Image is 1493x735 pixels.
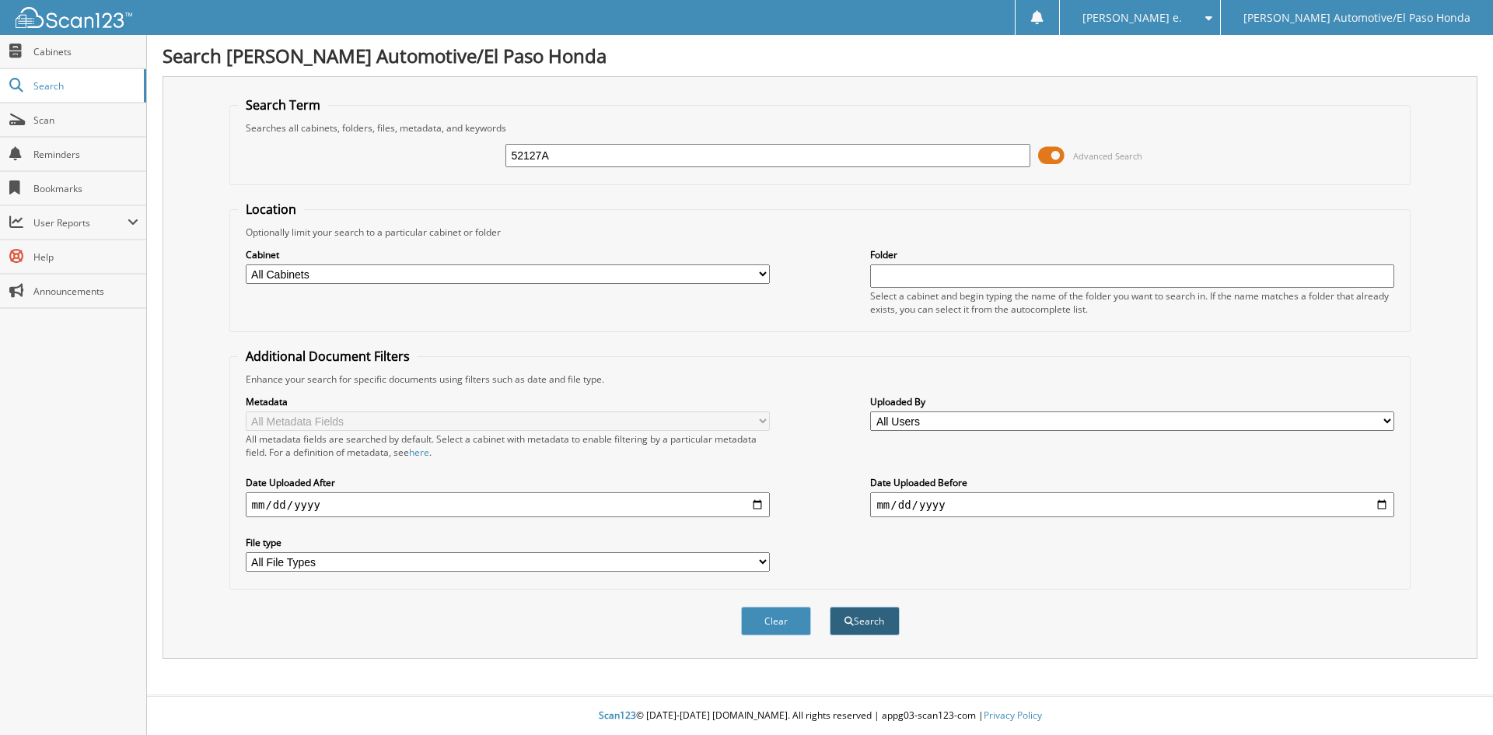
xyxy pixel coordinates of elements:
[33,114,138,127] span: Scan
[238,201,304,218] legend: Location
[238,348,418,365] legend: Additional Document Filters
[33,285,138,298] span: Announcements
[33,216,128,229] span: User Reports
[246,492,770,517] input: start
[830,607,900,635] button: Search
[870,476,1394,489] label: Date Uploaded Before
[599,709,636,722] span: Scan123
[1243,13,1470,23] span: [PERSON_NAME] Automotive/El Paso Honda
[246,395,770,408] label: Metadata
[238,373,1403,386] div: Enhance your search for specific documents using filters such as date and file type.
[246,432,770,459] div: All metadata fields are searched by default. Select a cabinet with metadata to enable filtering b...
[1415,660,1493,735] iframe: Chat Widget
[238,121,1403,135] div: Searches all cabinets, folders, files, metadata, and keywords
[238,226,1403,239] div: Optionally limit your search to a particular cabinet or folder
[870,248,1394,261] label: Folder
[870,289,1394,316] div: Select a cabinet and begin typing the name of the folder you want to search in. If the name match...
[1082,13,1182,23] span: [PERSON_NAME] e.
[33,148,138,161] span: Reminders
[870,395,1394,408] label: Uploaded By
[246,536,770,549] label: File type
[33,182,138,195] span: Bookmarks
[409,446,429,459] a: here
[870,492,1394,517] input: end
[246,248,770,261] label: Cabinet
[33,45,138,58] span: Cabinets
[984,709,1042,722] a: Privacy Policy
[741,607,811,635] button: Clear
[16,7,132,28] img: scan123-logo-white.svg
[33,79,136,93] span: Search
[246,476,770,489] label: Date Uploaded After
[33,250,138,264] span: Help
[1073,150,1142,162] span: Advanced Search
[147,697,1493,735] div: © [DATE]-[DATE] [DOMAIN_NAME]. All rights reserved | appg03-scan123-com |
[238,96,328,114] legend: Search Term
[163,43,1477,68] h1: Search [PERSON_NAME] Automotive/El Paso Honda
